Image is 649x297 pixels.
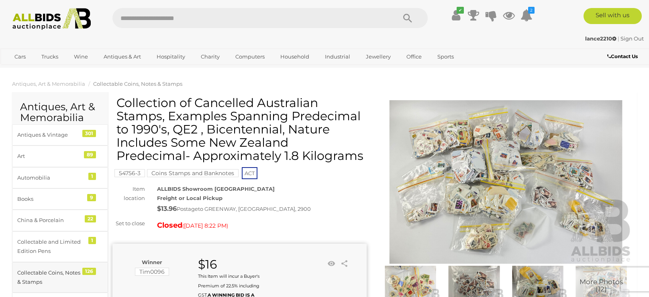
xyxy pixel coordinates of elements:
[17,268,84,287] div: Collectable Coins, Notes & Stamps
[580,278,623,293] span: More Photos (12)
[17,173,84,182] div: Automobilia
[84,151,96,158] div: 89
[17,194,84,204] div: Books
[520,8,533,22] a: 2
[106,219,151,228] div: Set to close
[87,194,96,201] div: 9
[157,221,182,230] strong: Closed
[82,268,96,275] div: 126
[85,215,96,222] div: 22
[450,8,462,22] a: ✔
[20,101,100,123] h2: Antiques, Art & Memorabilia
[106,184,151,203] div: Item location
[9,50,31,63] a: Cars
[230,50,270,63] a: Computers
[607,53,638,59] b: Contact Us
[157,203,367,215] div: Postage
[388,8,428,28] button: Search
[607,52,640,61] a: Contact Us
[12,167,108,188] a: Automobilia 1
[585,35,616,42] strong: lance2210
[184,222,227,229] span: [DATE] 8:22 PM
[8,8,95,30] img: Allbids.com.au
[242,167,257,179] span: ACT
[320,50,355,63] a: Industrial
[17,216,84,225] div: China & Porcelain
[528,7,535,14] i: 2
[198,206,311,212] span: to GREENWAY, [GEOGRAPHIC_DATA], 2900
[12,210,108,231] a: China & Porcelain 22
[198,257,217,272] strong: $16
[457,7,464,14] i: ✔
[17,152,84,161] div: Art
[12,231,108,262] a: Collectable and Limited Edition Pens 1
[98,50,146,63] a: Antiques & Art
[325,258,337,270] li: Watch this item
[88,237,96,244] div: 1
[151,50,190,63] a: Hospitality
[157,195,222,201] strong: Freight or Local Pickup
[182,222,228,229] span: ( )
[618,35,619,42] span: |
[114,170,145,176] a: 54756-3
[12,262,108,293] a: Collectable Coins, Notes & Stamps 126
[12,124,108,145] a: Antiques & Vintage 301
[147,169,239,177] mark: Coins Stamps and Banknotes
[584,8,642,24] a: Sell with us
[88,173,96,180] div: 1
[401,50,427,63] a: Office
[12,188,108,210] a: Books 9
[17,130,84,139] div: Antiques & Vintage
[82,130,96,137] div: 301
[12,145,108,167] a: Art 89
[9,63,77,77] a: [GEOGRAPHIC_DATA]
[116,96,365,162] h1: Collection of Cancelled Australian Stamps, Examples Spanning Predecimal to 1990's, QE2 , Bicenten...
[585,35,618,42] a: lance2210
[379,100,633,264] img: Collection of Cancelled Australian Stamps, Examples Spanning Predecimal to 1990's, QE2 , Bicenten...
[114,169,145,177] mark: 54756-3
[157,205,177,212] strong: $13.96
[36,50,63,63] a: Trucks
[432,50,459,63] a: Sports
[12,81,85,87] a: Antiques, Art & Memorabilia
[93,81,182,87] a: Collectable Coins, Notes & Stamps
[69,50,93,63] a: Wine
[142,259,162,265] b: Winner
[17,237,84,256] div: Collectable and Limited Edition Pens
[361,50,396,63] a: Jewellery
[196,50,225,63] a: Charity
[135,268,169,276] mark: Tim0096
[147,170,239,176] a: Coins Stamps and Banknotes
[620,35,644,42] a: Sign Out
[157,186,275,192] strong: ALLBIDS Showroom [GEOGRAPHIC_DATA]
[275,50,314,63] a: Household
